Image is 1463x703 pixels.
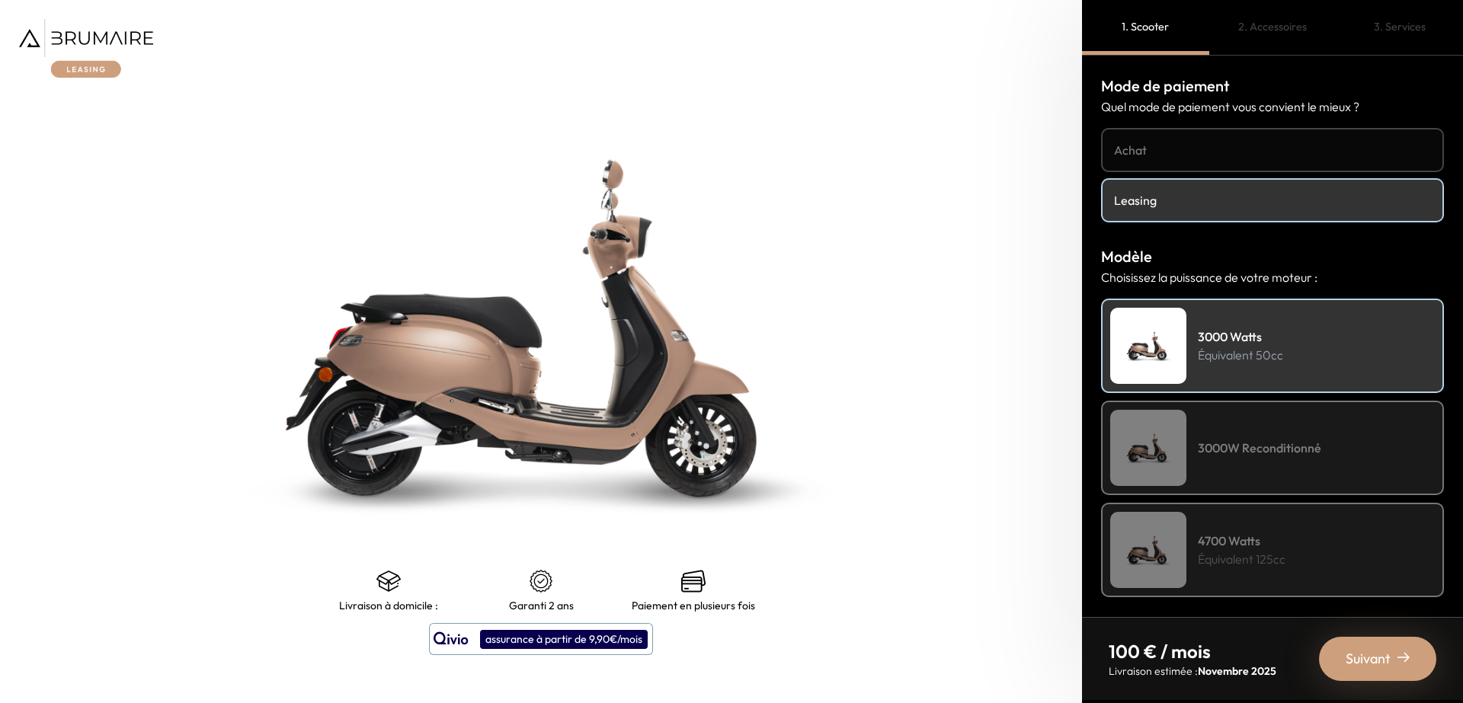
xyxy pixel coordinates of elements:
[376,569,401,593] img: shipping.png
[1198,664,1276,678] span: Novembre 2025
[19,19,153,78] img: Brumaire Leasing
[1397,651,1410,663] img: right-arrow-2.png
[1198,550,1285,568] p: Équivalent 125cc
[1101,97,1444,116] p: Quel mode de paiement vous convient le mieux ?
[632,599,755,612] p: Paiement en plusieurs fois
[1110,512,1186,588] img: Scooter Leasing
[429,623,653,655] button: assurance à partir de 9,90€/mois
[1101,75,1444,97] h3: Mode de paiement
[1198,532,1285,550] h4: 4700 Watts
[1346,648,1391,669] span: Suivant
[1109,663,1276,679] p: Livraison estimée :
[339,599,438,612] p: Livraison à domicile :
[1101,268,1444,286] p: Choisissez la puissance de votre moteur :
[1198,328,1283,346] h4: 3000 Watts
[480,630,648,649] div: assurance à partir de 9,90€/mois
[1110,308,1186,384] img: Scooter Leasing
[1109,639,1276,663] p: 100 € / mois
[1114,191,1431,209] h4: Leasing
[681,569,706,593] img: credit-cards.png
[1101,128,1444,172] a: Achat
[529,569,553,593] img: certificat-de-garantie.png
[509,599,574,612] p: Garanti 2 ans
[1101,245,1444,268] h3: Modèle
[1198,346,1283,364] p: Équivalent 50cc
[1114,141,1431,159] h4: Achat
[1110,410,1186,486] img: Scooter Leasing
[434,630,469,648] img: logo qivio
[1198,439,1321,457] h4: 3000W Reconditionné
